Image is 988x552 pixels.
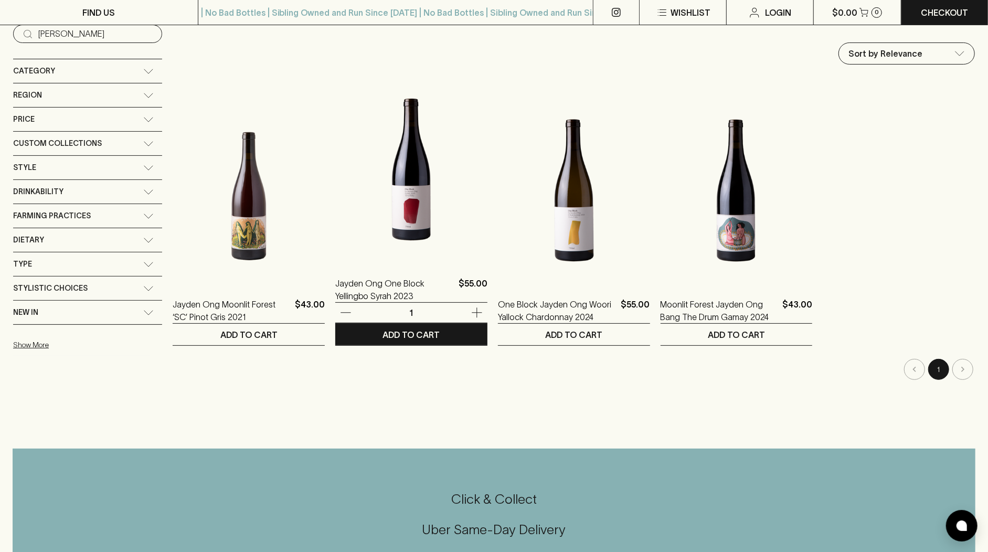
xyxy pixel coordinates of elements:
a: Jayden Ong One Block Yellingbo Syrah 2023 [335,277,454,302]
button: ADD TO CART [661,324,813,345]
button: Show More [13,334,151,356]
span: Category [13,65,55,78]
div: Drinkability [13,180,162,204]
span: Price [13,113,35,126]
img: Moonlit Forest Jayden Ong Bang The Drum Gamay 2024 [661,99,813,282]
img: One Block Jayden Ong Woori Yallock Chardonnay 2024 [498,99,650,282]
div: Custom Collections [13,132,162,155]
img: bubble-icon [957,521,967,531]
button: ADD TO CART [173,324,325,345]
div: Farming Practices [13,204,162,228]
p: Login [765,6,791,19]
div: Style [13,156,162,179]
span: Dietary [13,233,44,247]
div: Stylistic Choices [13,277,162,300]
div: Region [13,83,162,107]
a: One Block Jayden Ong Woori Yallock Chardonnay 2024 [498,298,617,323]
span: Drinkability [13,185,63,198]
a: Jayden Ong Moonlit Forest ‘SC’ Pinot Gris 2021 [173,298,291,323]
p: Sort by Relevance [848,47,922,60]
img: Jayden Ong Moonlit Forest ‘SC’ Pinot Gris 2021 [173,99,325,282]
p: FIND US [82,6,115,19]
p: ADD TO CART [708,328,765,341]
div: New In [13,301,162,324]
span: Style [13,161,36,174]
p: ADD TO CART [220,328,278,341]
button: ADD TO CART [498,324,650,345]
p: $43.00 [782,298,812,323]
button: page 1 [928,359,949,380]
nav: pagination navigation [173,359,975,380]
span: Type [13,258,32,271]
button: ADD TO CART [335,324,487,345]
p: 0 [875,9,879,15]
div: Sort by Relevance [839,43,974,64]
input: Try “Pinot noir” [38,26,154,43]
p: ADD TO CART [545,328,602,341]
span: Farming Practices [13,209,91,222]
div: Dietary [13,228,162,252]
a: Moonlit Forest Jayden Ong Bang The Drum Gamay 2024 [661,298,779,323]
p: Wishlist [671,6,710,19]
p: $55.00 [621,298,650,323]
div: Type [13,252,162,276]
img: Jayden Ong One Block Yellingbo Syrah 2023 [335,78,487,261]
p: 1 [399,307,424,319]
span: Stylistic Choices [13,282,88,295]
h5: Click & Collect [13,491,975,508]
p: $43.00 [295,298,325,323]
h5: Uber Same-Day Delivery [13,521,975,538]
p: $0.00 [832,6,857,19]
span: Custom Collections [13,137,102,150]
p: $55.00 [459,277,487,302]
div: Category [13,59,162,83]
p: ADD TO CART [383,328,440,341]
span: Region [13,89,42,102]
span: New In [13,306,38,319]
div: Price [13,108,162,131]
p: Checkout [921,6,968,19]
